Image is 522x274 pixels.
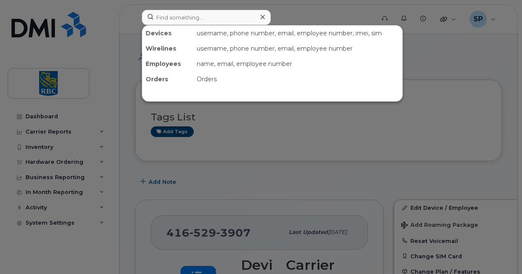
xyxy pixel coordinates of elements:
[193,71,402,87] div: Orders
[142,71,193,87] div: Orders
[193,26,402,41] div: username, phone number, email, employee number, imei, sim
[193,41,402,56] div: username, phone number, email, employee number
[142,41,193,56] div: Wirelines
[193,56,402,71] div: name, email, employee number
[142,26,193,41] div: Devices
[142,56,193,71] div: Employees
